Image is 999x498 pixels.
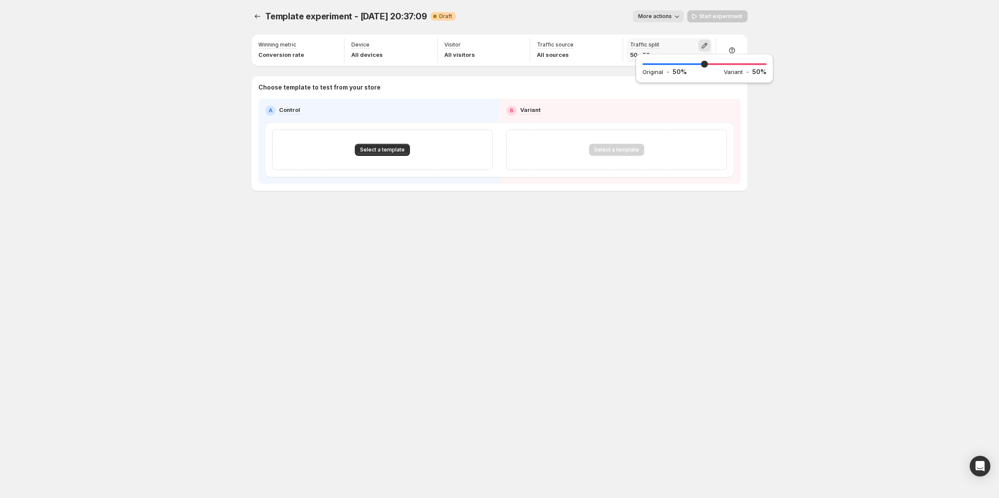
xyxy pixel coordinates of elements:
p: 50 - 50 [630,50,659,59]
p: All devices [351,50,383,59]
p: Conversion rate [258,50,304,59]
p: Variant [520,105,541,114]
button: More actions [633,10,684,22]
h2: A [269,107,273,114]
p: Control [279,105,300,114]
p: Winning metric [258,41,296,48]
div: - [724,68,766,76]
div: Open Intercom Messenger [970,456,990,476]
p: Visitor [444,41,461,48]
p: All sources [537,50,574,59]
p: 50 % [752,68,766,76]
p: Traffic split [630,41,659,48]
span: More actions [638,13,672,20]
p: Choose template to test from your store [258,83,741,92]
span: Template experiment - [DATE] 20:37:09 [265,11,427,22]
h2: B [510,107,513,114]
p: All visitors [444,50,475,59]
p: 50 % [673,68,687,76]
div: - [642,68,724,76]
span: Select a template [360,146,405,153]
h2: Variant [724,68,743,76]
h2: Original [642,68,663,76]
button: Select a template [355,144,410,156]
p: Traffic source [537,41,574,48]
p: Device [351,41,369,48]
button: Experiments [251,10,264,22]
span: Draft [439,13,452,20]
